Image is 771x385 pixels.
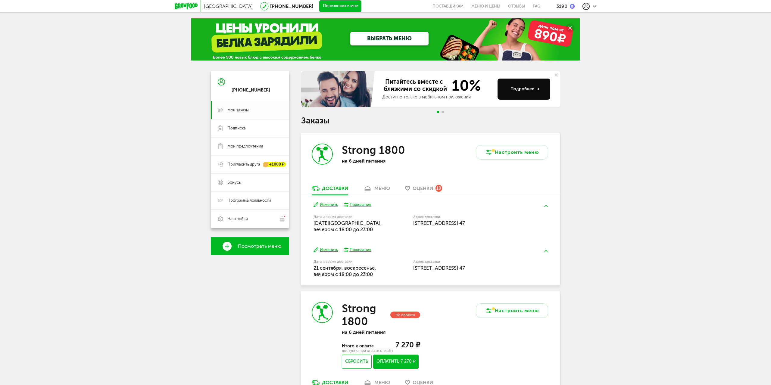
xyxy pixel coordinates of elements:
[342,343,374,349] span: Итого к оплате
[270,3,313,9] a: [PHONE_NUMBER]
[211,191,289,210] a: Программа лояльности
[413,185,433,191] span: Оценки
[382,94,493,100] div: Доступно только в мобильном приложении
[211,237,289,255] a: Посмотреть меню
[390,312,420,318] div: Не оплачен
[510,86,540,92] div: Подробнее
[211,101,289,119] a: Мои заказы
[227,144,263,149] span: Мои предпочтения
[448,78,481,93] span: 10%
[227,198,271,203] span: Программа лояльности
[211,137,289,155] a: Мои предпочтения
[413,265,465,271] span: [STREET_ADDRESS] 47
[350,247,371,253] div: Пожелания
[476,303,548,318] button: Настроить меню
[263,162,286,167] div: +1000 ₽
[476,145,548,160] button: Настроить меню
[227,107,249,113] span: Мои заказы
[227,162,260,167] span: Пригласить друга
[301,71,376,107] img: family-banner.579af9d.jpg
[344,202,371,207] button: Пожелания
[395,340,420,349] span: 7 270 ₽
[374,185,390,191] div: меню
[211,155,289,173] a: Пригласить друга +1000 ₽
[570,4,575,9] img: bonus_b.cdccf46.png
[413,260,526,263] label: Адрес доставки
[382,78,448,93] span: Питайтесь вместе с близкими со скидкой
[342,144,405,157] h3: Strong 1800
[344,247,371,253] button: Пожелания
[211,119,289,137] a: Подписка
[342,349,420,352] div: доступно при оплате онлайн
[373,355,419,369] button: Оплатить 7 270 ₽
[227,180,242,185] span: Бонусы
[309,185,351,195] a: Доставки
[342,355,372,369] button: Сбросить
[556,3,567,9] div: 3190
[442,111,444,113] span: Go to slide 2
[238,244,281,249] span: Посмотреть меню
[402,185,445,195] a: Оценки 10
[232,88,270,93] div: [PHONE_NUMBER]
[342,329,420,335] p: на 6 дней питания
[435,185,442,191] div: 10
[342,302,389,328] h3: Strong 1800
[314,220,382,232] span: [DATE][GEOGRAPHIC_DATA], вечером c 18:00 до 23:00
[544,250,548,252] img: arrow-up-green.5eb5f82.svg
[314,265,376,277] span: 21 сентября, воскресенье, вечером c 18:00 до 23:00
[350,202,371,207] div: Пожелания
[413,220,465,226] span: [STREET_ADDRESS] 47
[314,215,382,219] label: Дата и время доставки
[319,0,361,12] button: Перезвоните мне
[437,111,439,113] span: Go to slide 1
[301,117,560,125] h1: Заказы
[227,126,246,131] span: Подписка
[342,158,420,164] p: на 6 дней питания
[211,210,289,228] a: Настройки
[204,3,253,9] span: [GEOGRAPHIC_DATA]
[498,79,550,100] button: Подробнее
[314,202,338,208] button: Изменить
[314,247,338,253] button: Изменить
[314,260,382,263] label: Дата и время доставки
[360,185,393,195] a: меню
[322,185,348,191] div: Доставки
[413,215,526,219] label: Адрес доставки
[350,32,429,45] a: ВЫБРАТЬ МЕНЮ
[227,216,248,222] span: Настройки
[211,173,289,191] a: Бонусы
[544,205,548,207] img: arrow-up-green.5eb5f82.svg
